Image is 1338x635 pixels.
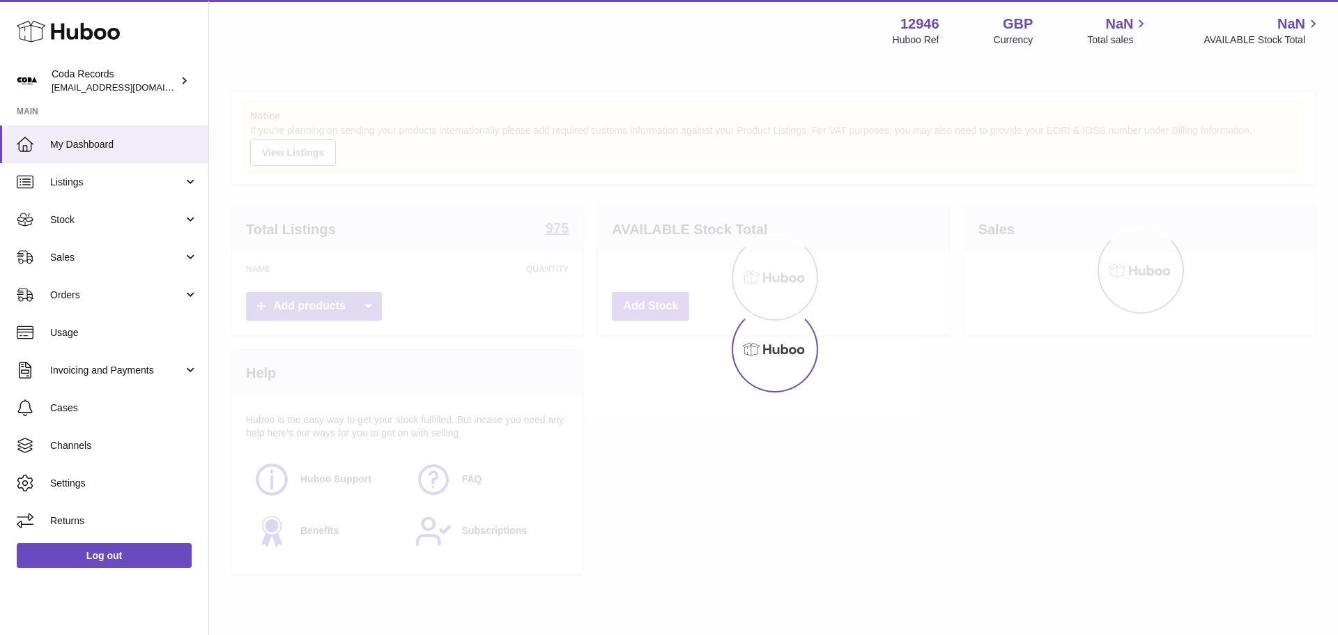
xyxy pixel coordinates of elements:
img: haz@pcatmedia.com [17,70,38,91]
span: Total sales [1087,33,1149,47]
span: [EMAIL_ADDRESS][DOMAIN_NAME] [52,82,205,93]
span: Usage [50,326,198,339]
span: Invoicing and Payments [50,364,183,377]
div: Currency [994,33,1033,47]
span: Listings [50,176,183,189]
div: Huboo Ref [893,33,939,47]
span: Cases [50,401,198,415]
span: Orders [50,289,183,302]
span: Stock [50,213,183,227]
a: NaN Total sales [1087,15,1149,47]
span: Returns [50,514,198,528]
div: Coda Records [52,68,177,94]
span: My Dashboard [50,138,198,151]
strong: 12946 [900,15,939,33]
strong: GBP [1003,15,1033,33]
span: Sales [50,251,183,264]
span: NaN [1277,15,1305,33]
span: Channels [50,439,198,452]
span: Settings [50,477,198,490]
a: NaN AVAILABLE Stock Total [1204,15,1321,47]
a: Log out [17,543,192,568]
span: AVAILABLE Stock Total [1204,33,1321,47]
span: NaN [1105,15,1133,33]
